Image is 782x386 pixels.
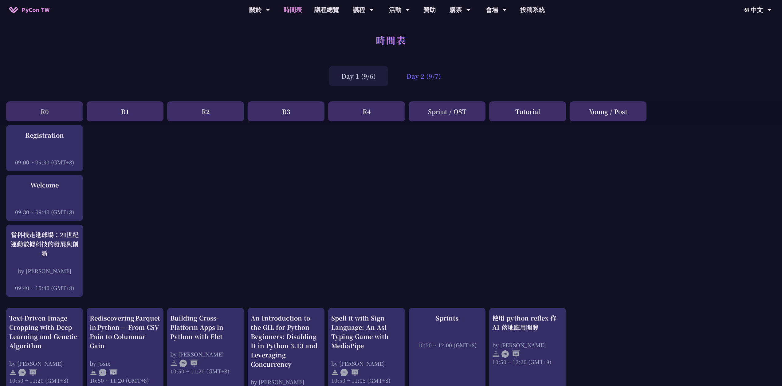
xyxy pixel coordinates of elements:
a: 使用 python reflex 作 AI 落地應用開發 by [PERSON_NAME] 10:50 ~ 12:20 (GMT+8) [492,313,563,366]
img: Locale Icon [745,8,751,12]
a: Building Cross-Platform Apps in Python with Flet by [PERSON_NAME] 10:50 ~ 11:20 (GMT+8) [170,313,241,375]
div: by [PERSON_NAME] [331,360,402,367]
img: svg+xml;base64,PHN2ZyB4bWxucz0iaHR0cDovL3d3dy53My5vcmcvMjAwMC9zdmciIHdpZHRoPSIyNCIgaGVpZ2h0PSIyNC... [492,350,500,358]
a: Rediscovering Parquet in Python — From CSV Pain to Columnar Gain by Josix 10:50 ~ 11:20 (GMT+8) [90,313,160,384]
div: Rediscovering Parquet in Python — From CSV Pain to Columnar Gain [90,313,160,350]
div: Building Cross-Platform Apps in Python with Flet [170,313,241,341]
div: R2 [167,101,244,121]
img: ZHEN.371966e.svg [99,369,117,376]
div: An Introduction to the GIL for Python Beginners: Disabling It in Python 3.13 and Leveraging Concu... [251,313,321,369]
h1: 時間表 [376,31,406,49]
div: by [PERSON_NAME] [9,360,80,367]
a: Text-Driven Image Cropping with Deep Learning and Genetic Algorithm by [PERSON_NAME] 10:50 ~ 11:2... [9,313,80,384]
img: ZHEN.371966e.svg [18,369,37,376]
div: R3 [248,101,324,121]
img: ENEN.5a408d1.svg [179,360,198,367]
div: 10:50 ~ 11:20 (GMT+8) [90,376,160,384]
div: 09:40 ~ 10:40 (GMT+8) [9,284,80,292]
div: R1 [87,101,163,121]
div: 09:30 ~ 09:40 (GMT+8) [9,208,80,216]
a: Spell it with Sign Language: An Asl Typing Game with MediaPipe by [PERSON_NAME] 10:50 ~ 11:05 (GM... [331,313,402,384]
div: Sprint / OST [409,101,485,121]
div: Tutorial [489,101,566,121]
div: 10:50 ~ 11:05 (GMT+8) [331,376,402,384]
img: svg+xml;base64,PHN2ZyB4bWxucz0iaHR0cDovL3d3dy53My5vcmcvMjAwMC9zdmciIHdpZHRoPSIyNCIgaGVpZ2h0PSIyNC... [90,369,97,376]
div: Young / Post [570,101,646,121]
div: Welcome [9,180,80,190]
img: ENEN.5a408d1.svg [340,369,359,376]
div: 10:50 ~ 12:20 (GMT+8) [492,358,563,366]
div: 10:50 ~ 12:00 (GMT+8) [412,341,482,349]
div: Registration [9,131,80,140]
img: svg+xml;base64,PHN2ZyB4bWxucz0iaHR0cDovL3d3dy53My5vcmcvMjAwMC9zdmciIHdpZHRoPSIyNCIgaGVpZ2h0PSIyNC... [170,360,178,367]
div: by [PERSON_NAME] [170,350,241,358]
div: 09:00 ~ 09:30 (GMT+8) [9,158,80,166]
div: by [PERSON_NAME] [9,267,80,275]
div: by [PERSON_NAME] [492,341,563,349]
div: by Josix [90,360,160,367]
a: PyCon TW [3,2,56,18]
div: Day 2 (9/7) [394,66,453,86]
div: Text-Driven Image Cropping with Deep Learning and Genetic Algorithm [9,313,80,350]
div: 10:50 ~ 11:20 (GMT+8) [170,367,241,375]
div: Sprints [412,313,482,323]
img: svg+xml;base64,PHN2ZyB4bWxucz0iaHR0cDovL3d3dy53My5vcmcvMjAwMC9zdmciIHdpZHRoPSIyNCIgaGVpZ2h0PSIyNC... [331,369,339,376]
div: 使用 python reflex 作 AI 落地應用開發 [492,313,563,332]
img: svg+xml;base64,PHN2ZyB4bWxucz0iaHR0cDovL3d3dy53My5vcmcvMjAwMC9zdmciIHdpZHRoPSIyNCIgaGVpZ2h0PSIyNC... [9,369,17,376]
div: by [PERSON_NAME] [251,378,321,386]
div: R4 [328,101,405,121]
a: 當科技走進球場：21世紀運動數據科技的發展與創新 by [PERSON_NAME] 09:40 ~ 10:40 (GMT+8) [9,230,80,292]
div: R0 [6,101,83,121]
span: PyCon TW [22,5,49,14]
img: Home icon of PyCon TW 2025 [9,7,18,13]
div: Spell it with Sign Language: An Asl Typing Game with MediaPipe [331,313,402,350]
div: 10:50 ~ 11:20 (GMT+8) [9,376,80,384]
div: 當科技走進球場：21世紀運動數據科技的發展與創新 [9,230,80,258]
img: ZHZH.38617ef.svg [501,350,520,358]
div: Day 1 (9/6) [329,66,388,86]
